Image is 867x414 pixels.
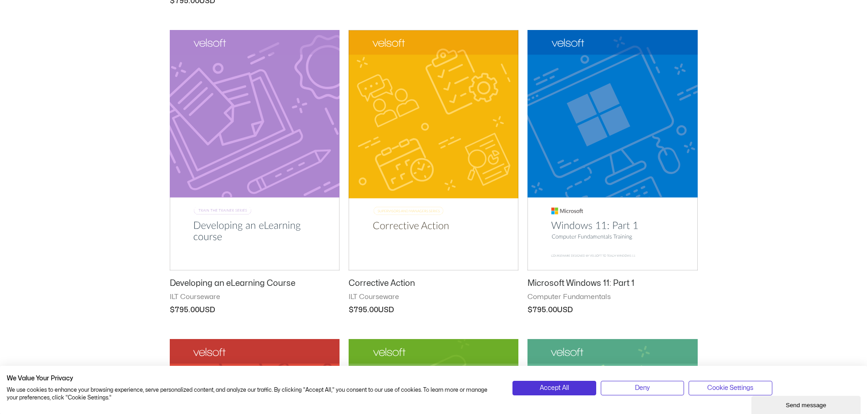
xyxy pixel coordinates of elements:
img: Developing an eLearning Course [170,30,340,270]
span: $ [170,306,175,314]
span: ILT Courseware [170,293,340,302]
span: $ [527,306,532,314]
img: Corrective Action [349,30,518,270]
a: Microsoft Windows 11: Part 1 [527,278,697,293]
button: Accept all cookies [512,381,596,395]
span: ILT Courseware [349,293,518,302]
p: We use cookies to enhance your browsing experience, serve personalized content, and analyze our t... [7,386,499,402]
span: Computer Fundamentals [527,293,697,302]
span: Accept All [540,383,569,393]
span: Cookie Settings [707,383,753,393]
span: Deny [635,383,650,393]
bdi: 795.00 [349,306,378,314]
button: Deny all cookies [601,381,684,395]
button: Adjust cookie preferences [689,381,772,395]
a: Developing an eLearning Course [170,278,340,293]
span: $ [349,306,354,314]
bdi: 795.00 [527,306,557,314]
a: Corrective Action [349,278,518,293]
iframe: chat widget [751,394,862,414]
h2: Corrective Action [349,278,518,289]
h2: We Value Your Privacy [7,374,499,383]
h2: Developing an eLearning Course [170,278,340,289]
bdi: 795.00 [170,306,199,314]
h2: Microsoft Windows 11: Part 1 [527,278,697,289]
img: Microsoft Windows 11: Part 1 [527,30,697,271]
